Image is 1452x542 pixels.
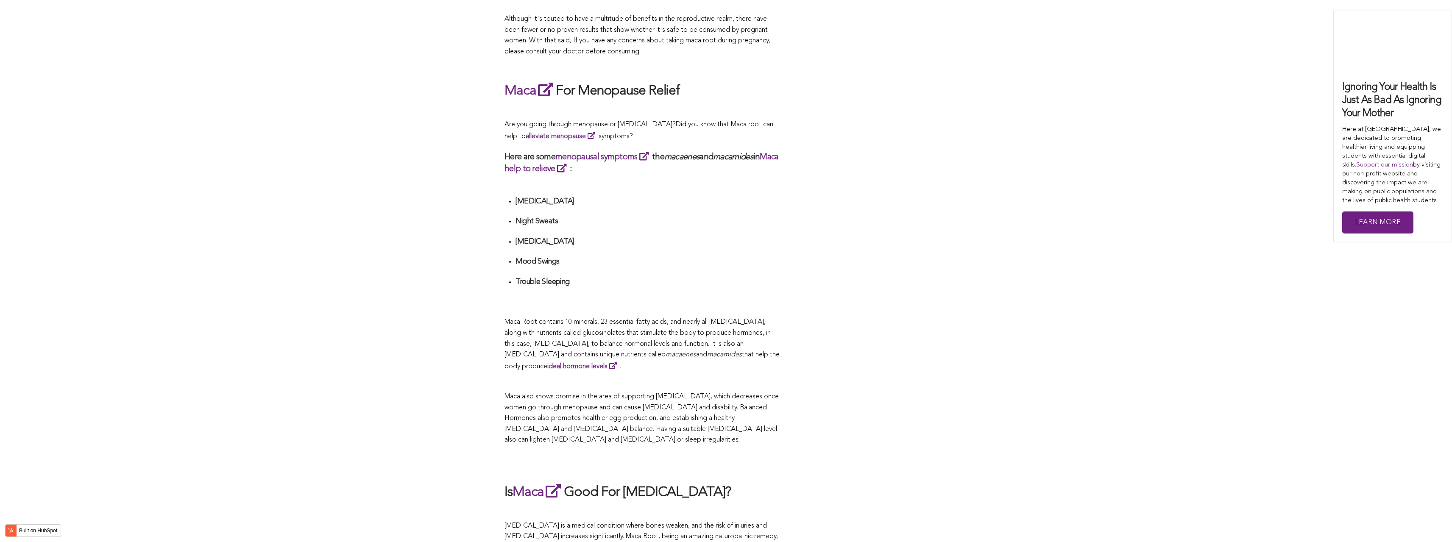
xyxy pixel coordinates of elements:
a: Maca [504,84,556,98]
span: macamides [707,351,742,358]
span: and [696,351,707,358]
h4: [MEDICAL_DATA] [516,197,780,206]
h2: For Menopause Relief [504,81,780,100]
span: Maca also shows promise in the area of supporting [MEDICAL_DATA], which decreases once women go t... [504,393,779,443]
a: ideal hormone levels [547,363,620,370]
a: menopausal symptoms [555,153,652,161]
span: Although it's touted to have a multitude of benefits in the reproductive realm, there have been f... [504,16,770,55]
a: Learn More [1342,211,1413,234]
h2: Is Good For [MEDICAL_DATA]? [504,482,780,502]
img: HubSpot sprocket logo [6,525,16,536]
h4: Trouble Sleeping [516,277,780,287]
strong: . [547,363,621,370]
a: Maca help to relieve [504,153,779,173]
em: macamides [713,153,753,161]
button: Built on HubSpot [5,524,61,537]
span: Maca Root contains 10 minerals, 23 essential fatty acids, and nearly all [MEDICAL_DATA], along wi... [504,319,771,358]
span: macaenes [666,351,696,358]
em: macaenes [664,153,700,161]
h4: Night Sweats [516,217,780,226]
h4: [MEDICAL_DATA] [516,237,780,247]
label: Built on HubSpot [16,525,61,536]
span: Are you going through menopause or [MEDICAL_DATA]? [504,121,676,128]
span: that help the body produce [504,351,780,370]
iframe: Chat Widget [1410,501,1452,542]
a: Maca [513,486,564,499]
h4: Mood Swings [516,257,780,267]
a: alleviate menopause [526,133,599,140]
h3: Here are some the and in : [504,151,780,175]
